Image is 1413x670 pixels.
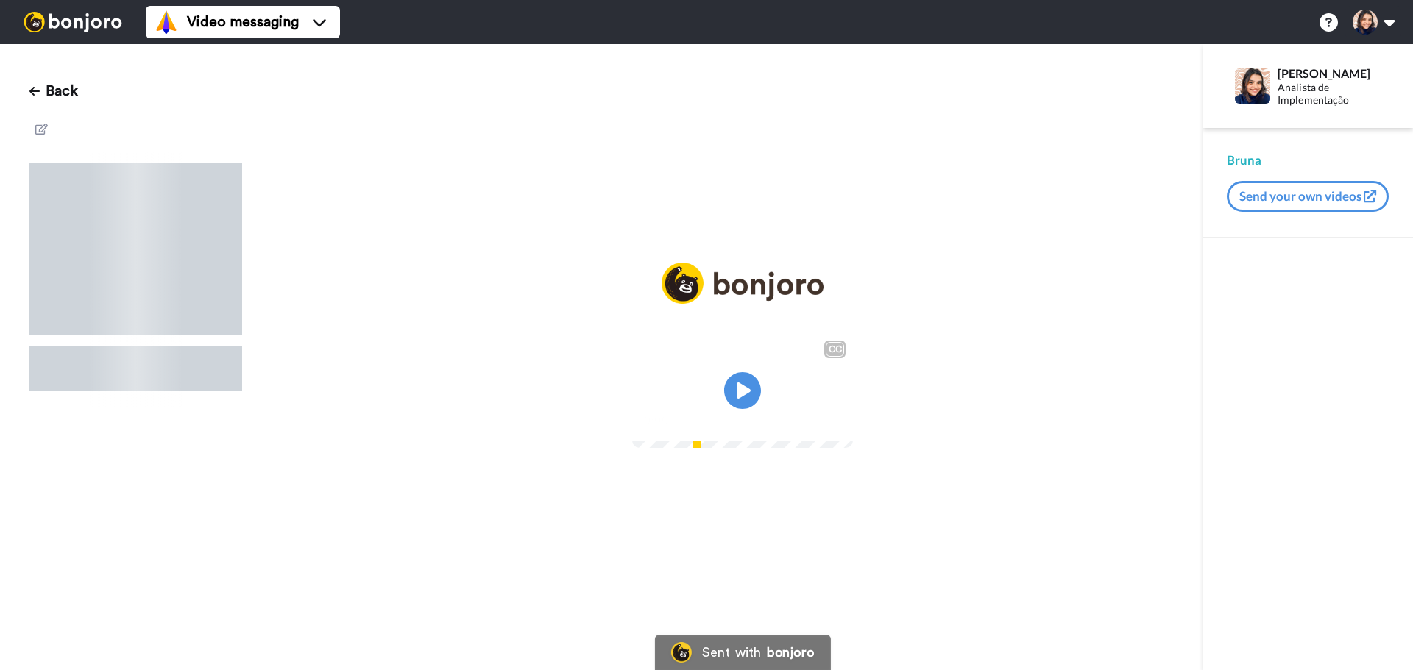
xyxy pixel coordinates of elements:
span: 0:00 [642,411,668,429]
img: Full screen [825,413,840,428]
div: [PERSON_NAME] [1278,66,1389,80]
button: Send your own videos [1227,181,1389,212]
div: Bruna [1227,152,1389,169]
img: logo_full.png [662,263,824,304]
span: / [671,411,676,429]
button: Back [29,74,78,109]
div: Analista de Implementação [1278,82,1389,107]
img: bj-logo-header-white.svg [18,12,128,32]
img: Bonjoro Logo [671,642,692,663]
img: Profile Image [1235,68,1270,104]
div: CC [826,342,844,357]
span: Video messaging [187,12,299,32]
span: 2:54 [679,411,705,429]
div: Sent with [702,646,761,659]
img: vm-color.svg [155,10,178,34]
div: bonjoro [767,646,814,659]
a: Bonjoro LogoSent withbonjoro [655,635,830,670]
